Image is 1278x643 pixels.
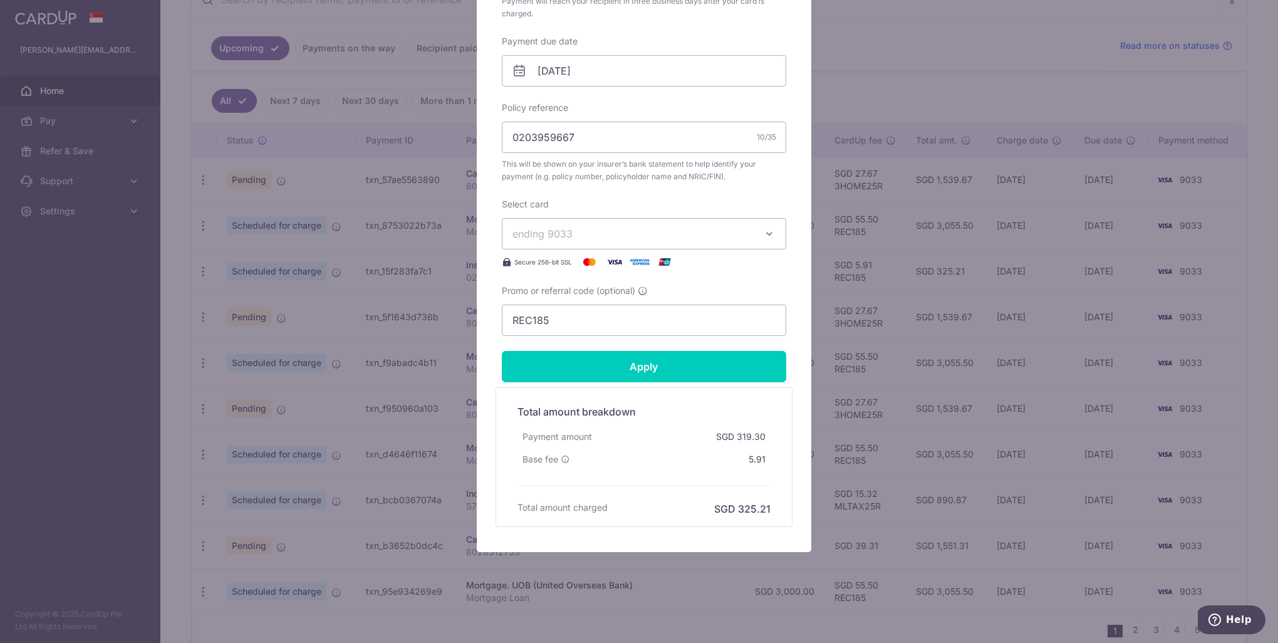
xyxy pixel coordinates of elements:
h6: SGD 325.21 [714,501,771,516]
span: Secure 256-bit SSL [514,257,572,267]
img: UnionPay [652,254,677,269]
span: Base fee [522,453,558,466]
h6: Total amount charged [517,501,608,514]
span: This will be shown on your insurer’s bank statement to help identify your payment (e.g. policy nu... [502,158,786,183]
label: Policy reference [502,102,568,114]
label: Select card [502,198,549,211]
button: ending 9033 [502,218,786,249]
span: Promo or referral code (optional) [502,285,635,297]
img: Mastercard [577,254,602,269]
img: Visa [602,254,627,269]
input: DD / MM / YYYY [502,55,786,86]
span: ending 9033 [512,227,573,240]
div: 5.91 [744,448,771,471]
label: Payment due date [502,35,578,48]
div: SGD 319.30 [711,426,771,448]
img: American Express [627,254,652,269]
iframe: Opens a widget where you can find more information [1198,605,1265,637]
input: Apply [502,351,786,382]
h5: Total amount breakdown [517,404,771,419]
div: Payment amount [517,426,597,448]
div: 10/35 [757,131,776,144]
